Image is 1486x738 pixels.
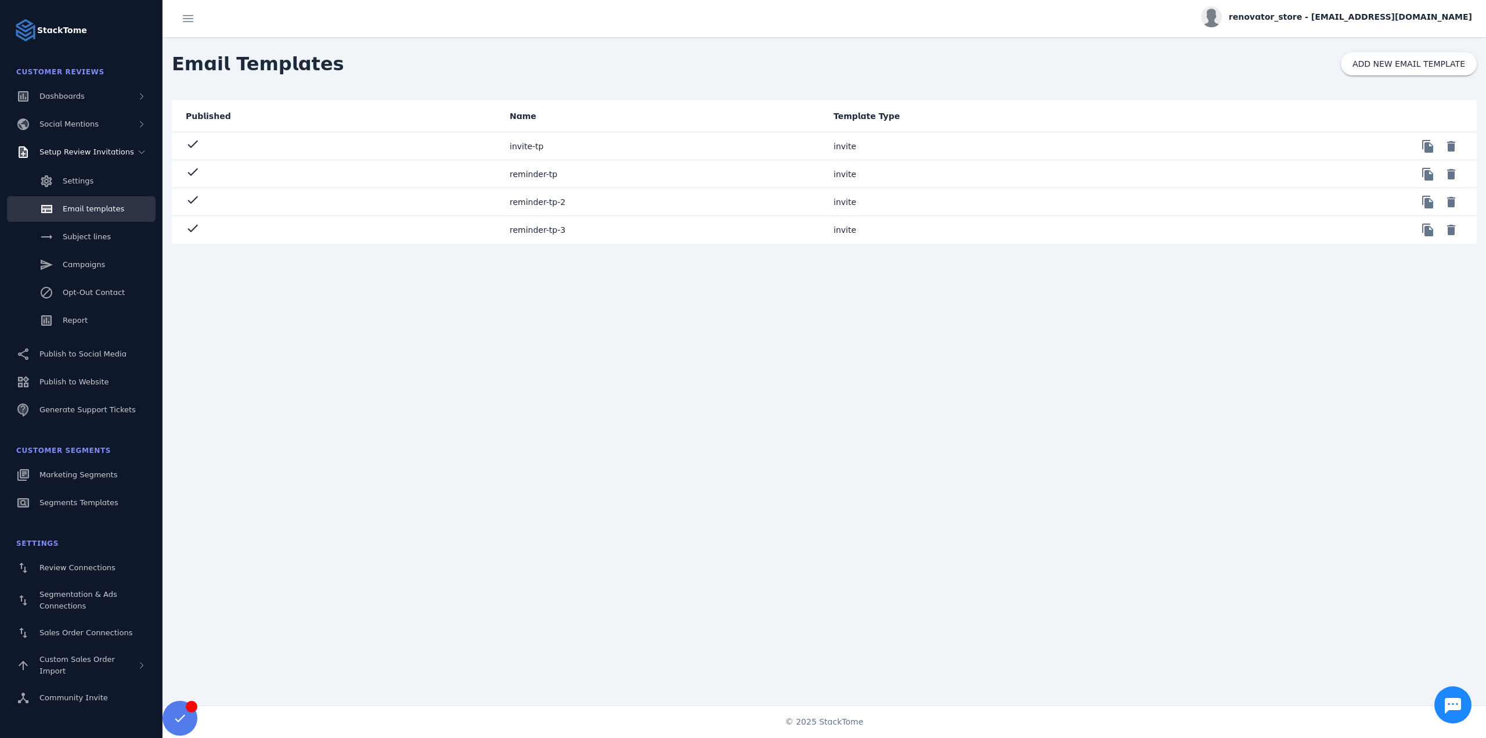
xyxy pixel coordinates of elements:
strong: StackTome [37,24,87,37]
span: Generate Support Tickets [39,405,136,414]
span: Customer Segments [16,447,111,455]
mat-icon: check [186,193,200,207]
span: Sales Order Connections [39,628,132,637]
a: Opt-Out Contact [7,280,156,305]
a: Segments Templates [7,490,156,516]
a: Generate Support Tickets [7,397,156,423]
a: Review Connections [7,555,156,581]
button: ADD NEW EMAIL TEMPLATE [1341,52,1477,75]
a: Settings [7,168,156,194]
span: Segments Templates [39,498,118,507]
span: Subject lines [63,232,111,241]
span: Review Connections [39,563,116,572]
img: profile.jpg [1201,6,1222,27]
span: renovator_store - [EMAIL_ADDRESS][DOMAIN_NAME] [1229,11,1472,23]
span: Settings [63,177,93,185]
mat-cell: reminder-tp [500,160,824,188]
mat-header-cell: Published [172,100,500,132]
mat-cell: invite [824,132,1148,160]
a: Publish to Website [7,369,156,395]
span: Community Invite [39,693,108,702]
span: Publish to Website [39,377,109,386]
span: Dashboards [39,92,85,100]
span: Publish to Social Media [39,350,127,358]
span: Custom Sales Order Import [39,655,115,675]
mat-cell: invite-tp [500,132,824,160]
span: Report [63,316,88,325]
span: © 2025 StackTome [785,716,864,728]
a: Segmentation & Ads Connections [7,583,156,618]
mat-cell: invite [824,160,1148,188]
a: Community Invite [7,685,156,711]
img: Logo image [14,19,37,42]
a: Subject lines [7,224,156,250]
span: Settings [16,539,59,548]
mat-cell: reminder-tp-3 [500,216,824,244]
mat-icon: check [186,221,200,235]
a: Email templates [7,196,156,222]
mat-cell: invite [824,216,1148,244]
a: Campaigns [7,252,156,278]
mat-cell: invite [824,188,1148,216]
mat-icon: check [186,165,200,179]
span: Social Mentions [39,120,99,128]
span: Opt-Out Contact [63,288,125,297]
span: Email templates [63,204,124,213]
a: Publish to Social Media [7,341,156,367]
span: Segmentation & Ads Connections [39,590,117,610]
a: Report [7,308,156,333]
span: Email Templates [163,41,354,87]
mat-header-cell: Name [500,100,824,132]
span: ADD NEW EMAIL TEMPLATE [1352,60,1465,68]
span: Setup Review Invitations [39,147,134,156]
mat-header-cell: Template Type [824,100,1148,132]
mat-cell: reminder-tp-2 [500,188,824,216]
span: Customer Reviews [16,68,104,76]
a: Marketing Segments [7,462,156,488]
mat-icon: check [186,137,200,151]
span: Campaigns [63,260,105,269]
button: renovator_store - [EMAIL_ADDRESS][DOMAIN_NAME] [1201,6,1472,27]
a: Sales Order Connections [7,620,156,646]
span: Marketing Segments [39,470,117,479]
